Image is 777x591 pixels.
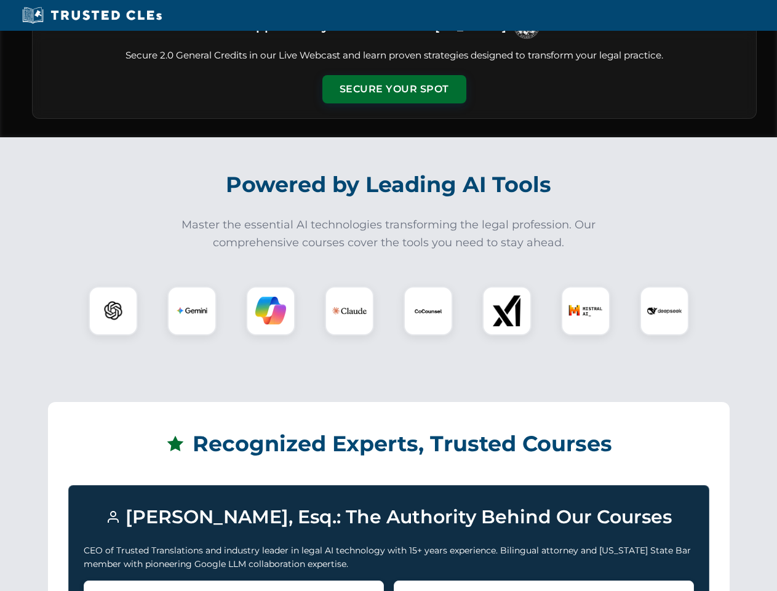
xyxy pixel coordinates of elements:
[167,286,217,336] div: Gemini
[647,294,682,328] img: DeepSeek Logo
[255,295,286,326] img: Copilot Logo
[48,163,730,206] h2: Powered by Leading AI Tools
[568,294,603,328] img: Mistral AI Logo
[95,293,131,329] img: ChatGPT Logo
[322,75,466,103] button: Secure Your Spot
[325,286,374,336] div: Claude
[246,286,295,336] div: Copilot
[47,49,741,63] p: Secure 2.0 General Credits in our Live Webcast and learn proven strategies designed to transform ...
[482,286,532,336] div: xAI
[18,6,165,25] img: Trusted CLEs
[173,216,604,252] p: Master the essential AI technologies transforming the legal profession. Our comprehensive courses...
[492,295,522,326] img: xAI Logo
[413,295,444,326] img: CoCounsel Logo
[561,286,610,336] div: Mistral AI
[640,286,689,336] div: DeepSeek
[404,286,453,336] div: CoCounsel
[177,295,207,326] img: Gemini Logo
[84,544,694,571] p: CEO of Trusted Translations and industry leader in legal AI technology with 15+ years experience....
[68,422,709,465] h2: Recognized Experts, Trusted Courses
[89,286,138,336] div: ChatGPT
[84,501,694,534] h3: [PERSON_NAME], Esq.: The Authority Behind Our Courses
[332,294,367,328] img: Claude Logo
